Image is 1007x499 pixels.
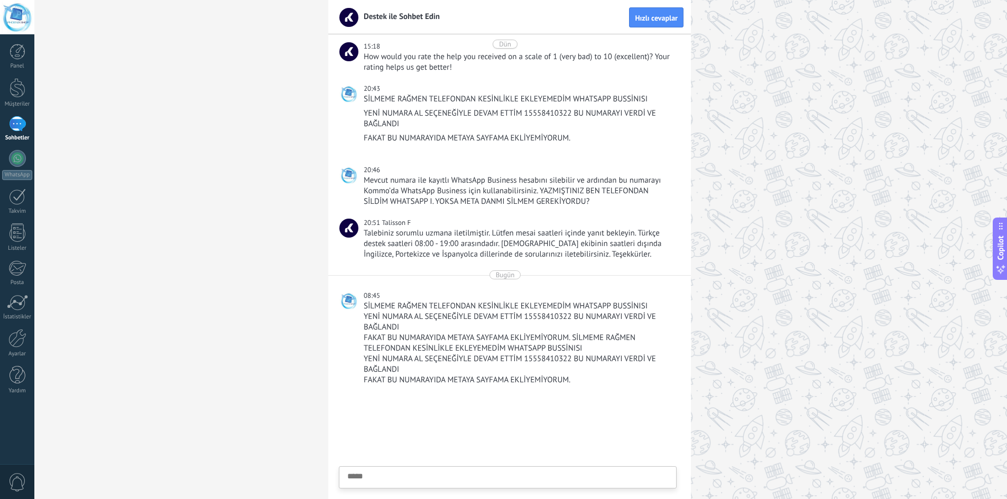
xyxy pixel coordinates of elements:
div: İstatistikler [2,314,33,321]
div: Bugün [496,270,515,279]
div: SİLMEME RAĞMEN TELEFONDAN KESİNLİKLE EKLEYEMEDİM WHATSAPP BUSSİNISI [364,301,675,312]
div: Takvim [2,208,33,215]
div: Ayarlar [2,351,33,357]
div: Yardım [2,388,33,394]
div: Talebiniz sorumlu uzmana iletilmiştir. Lütfen mesai saatleri içinde yanıt bekleyin. Türkçe destek... [364,228,675,260]
div: WhatsApp [2,170,32,180]
div: SİLMEME RAĞMEN TELEFONDAN KESİNLİKLE EKLEYEMEDİM WHATSAPP BUSSİNISI [364,94,675,105]
span: Copilot [995,236,1006,260]
span: Talisson F [382,218,411,227]
div: Panel [2,63,33,70]
div: 20:46 [364,165,382,175]
div: Müşteriler [2,101,33,108]
div: 20:43 [364,83,382,94]
span: Hızlı cevaplar [635,14,678,22]
span: Burcu Ergin [339,166,358,185]
span: Burcu Ergin [339,291,358,310]
div: Mevcut numara ile kayıtlı WhatsApp Business hesabını silebilir ve ardından bu numarayı Kommo’da W... [364,175,675,207]
button: Hızlı cevaplar [629,7,683,27]
span: Destek ile Sohbet Edin [357,12,440,22]
div: How would you rate the help you received on a scale of 1 (very bad) to 10 (excellent)? Your ratin... [364,52,675,73]
div: FAKAT BU NUMARAYIDA METAYA SAYFAMA EKLİYEMİYORUM. [364,375,675,385]
div: YENİ NUMARA AL SEÇENEĞİYLE DEVAM ETTİM 15558410322 BU NUMARAYI VERDİ VE BAĞLANDI [364,354,675,375]
div: YENİ NUMARA AL SEÇENEĞİYLE DEVAM ETTİM 15558410322 BU NUMARAYI VERDİ VE BAĞLANDI [364,108,675,129]
div: 08:45 [364,290,382,301]
div: Sohbetler [2,135,33,142]
div: FAKAT BU NUMARAYIDA METAYA SAYFAMA EKLİYEMİYORUM. [364,133,675,144]
div: 20:51 [364,218,382,228]
div: YENİ NUMARA AL SEÇENEĞİYLE DEVAM ETTİM 15558410322 BU NUMARAYI VERDİ VE BAĞLANDI [364,312,675,333]
div: Listeler [2,245,33,252]
span: Talisson F [339,219,358,238]
div: Dün [499,40,511,49]
div: Posta [2,279,33,286]
span: Destek ile Sohbet Edin [339,42,358,61]
span: Burcu Ergin [339,84,358,103]
div: FAKAT BU NUMARAYIDA METAYA SAYFAMA EKLİYEMİYORUM. SİLMEME RAĞMEN TELEFONDAN KESİNLİKLE EKLEYEMEDİ... [364,333,675,354]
